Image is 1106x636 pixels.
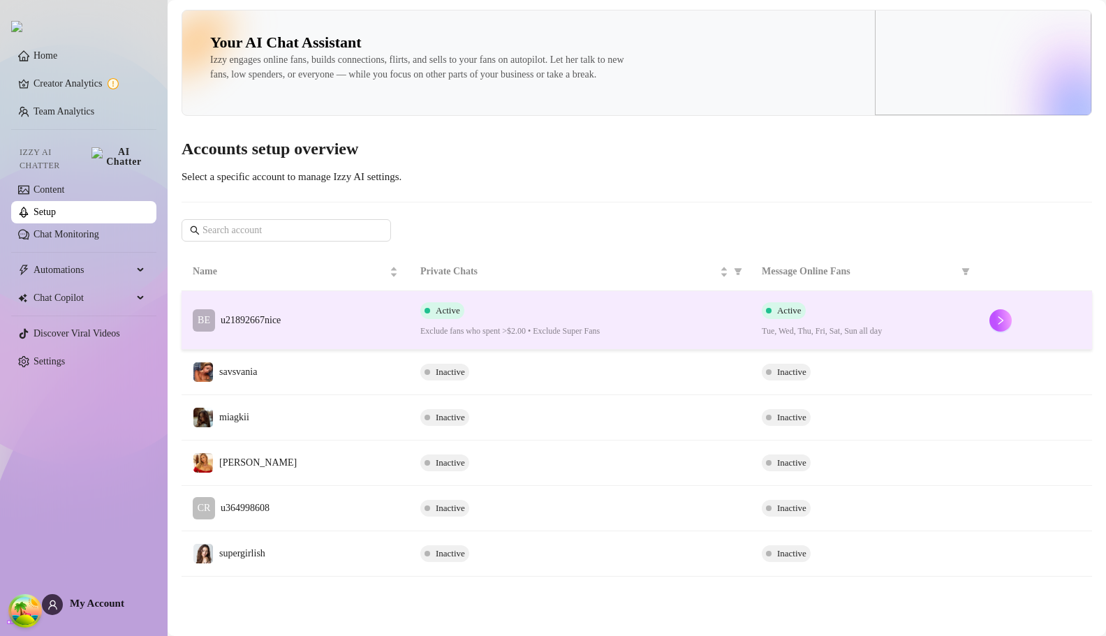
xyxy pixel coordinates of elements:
[210,52,629,82] div: Izzy engages online fans, builds connections, flirts, and sells to your fans on autopilot. Let he...
[34,328,120,339] a: Discover Viral Videos
[182,253,409,291] th: Name
[996,316,1005,325] span: right
[198,313,210,328] span: BE
[777,457,806,468] span: Inactive
[219,367,257,377] span: savsvania
[193,264,387,279] span: Name
[219,457,297,468] span: [PERSON_NAME]
[202,223,371,238] input: Search account
[221,315,281,325] span: u21892667nice
[409,253,751,291] th: Private Chats
[420,325,739,338] span: Exclude fans who spent >$2.00 • Exclude Super Fans
[34,50,57,61] a: Home
[210,33,362,52] h2: Your AI Chat Assistant
[34,229,99,239] a: Chat Monitoring
[193,362,213,382] img: savsvania
[193,453,213,473] img: mikayla_demaiter
[34,184,64,195] a: Content
[47,600,58,610] span: user
[34,73,145,95] a: Creator Analytics exclamation-circle
[193,408,213,427] img: miagkii
[961,267,970,276] span: filter
[11,597,39,625] button: Open Tanstack query devtools
[70,598,124,609] span: My Account
[20,146,86,172] span: Izzy AI Chatter
[193,544,213,563] img: supergirlish
[420,264,717,279] span: Private Chats
[34,287,133,309] span: Chat Copilot
[734,267,742,276] span: filter
[221,503,270,513] span: u364998608
[777,367,806,377] span: Inactive
[198,501,211,516] span: CR
[777,548,806,559] span: Inactive
[18,265,29,276] span: thunderbolt
[731,261,745,282] span: filter
[436,548,465,559] span: Inactive
[11,21,22,32] img: logo.svg
[777,412,806,422] span: Inactive
[762,325,967,338] span: Tue, Wed, Thu, Fri, Sat, Sun all day
[989,309,1012,332] button: right
[436,305,460,316] span: Active
[436,412,465,422] span: Inactive
[34,106,94,117] a: Team Analytics
[777,305,802,316] span: Active
[777,503,806,513] span: Inactive
[762,264,956,279] span: Message Online Fans
[436,503,465,513] span: Inactive
[7,616,17,626] span: build
[436,367,465,377] span: Inactive
[34,207,56,217] a: Setup
[190,225,200,235] span: search
[959,261,973,282] span: filter
[91,147,145,167] img: AI Chatter
[18,293,27,303] img: Chat Copilot
[219,412,249,422] span: miagkii
[436,457,465,468] span: Inactive
[219,548,265,559] span: supergirlish
[34,356,65,367] a: Settings
[182,138,1092,161] h3: Accounts setup overview
[34,259,133,281] span: Automations
[182,171,401,182] span: Select a specific account to manage Izzy AI settings.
